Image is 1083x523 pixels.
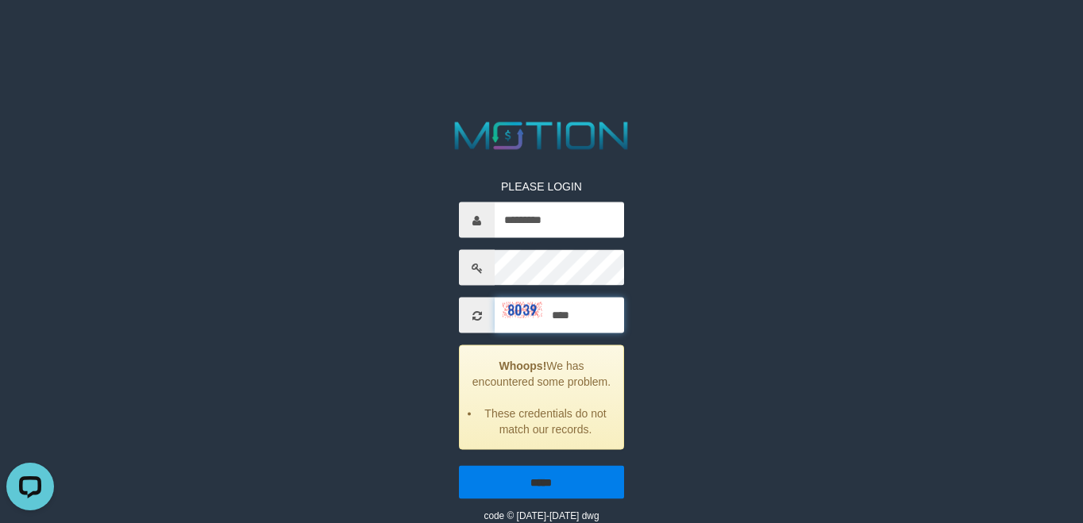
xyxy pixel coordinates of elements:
img: MOTION_logo.png [447,117,637,155]
button: Open LiveChat chat widget [6,6,54,54]
img: captcha [503,302,542,318]
li: These credentials do not match our records. [480,406,611,437]
small: code © [DATE]-[DATE] dwg [484,510,599,521]
p: PLEASE LOGIN [459,179,623,194]
strong: Whoops! [499,360,546,372]
div: We has encountered some problem. [459,345,623,450]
